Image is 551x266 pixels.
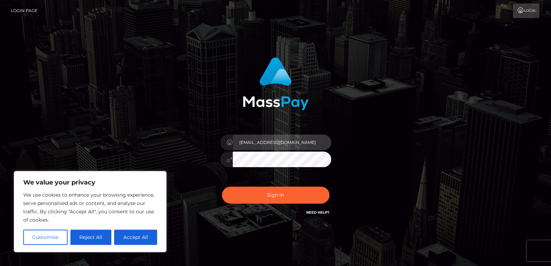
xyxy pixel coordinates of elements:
[14,171,166,252] div: We value your privacy
[70,230,112,245] button: Reject All
[243,57,309,110] img: MassPay Login
[233,135,331,150] input: Username...
[23,191,157,224] p: We use cookies to enhance your browsing experience, serve personalised ads or content, and analys...
[306,210,329,215] a: Need Help?
[23,178,157,187] p: We value your privacy
[114,230,157,245] button: Accept All
[222,187,329,204] button: Sign in
[513,3,539,18] a: Login
[11,3,37,18] a: Login Page
[23,230,68,245] button: Customise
